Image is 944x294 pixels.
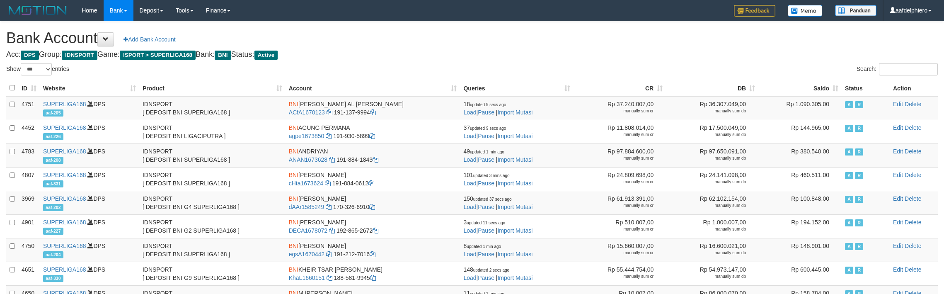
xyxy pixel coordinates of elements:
[758,96,842,120] td: Rp 1.090.305,00
[463,219,505,226] span: 3
[497,156,533,163] a: Import Mutasi
[669,203,746,209] div: manually sum db
[463,266,509,273] span: 148
[43,133,63,140] span: aaf-226
[855,243,863,250] span: Running
[467,221,505,225] span: updated 11 secs ago
[845,172,853,179] span: Active
[855,172,863,179] span: Running
[666,167,758,191] td: Rp 24.141.098,00
[845,196,853,203] span: Active
[329,227,335,234] a: Copy DECA1678072 to clipboard
[463,227,476,234] a: Load
[6,63,69,75] label: Show entries
[139,191,286,214] td: IDNSPORT [ DEPOSIT BNI G4 SUPERLIGA168 ]
[463,124,533,139] span: | |
[905,195,921,202] a: Delete
[669,226,746,232] div: manually sum db
[139,262,286,285] td: IDNSPORT [ DEPOSIT BNI G9 SUPERLIGA168 ]
[893,266,903,273] a: Edit
[666,120,758,143] td: Rp 17.500.049,00
[497,204,533,210] a: Import Mutasi
[18,214,40,238] td: 4901
[666,238,758,262] td: Rp 16.600.021,00
[43,275,63,282] span: aaf-330
[497,275,533,281] a: Import Mutasi
[43,243,86,249] a: SUPERLIGA168
[758,80,842,96] th: Saldo: activate to sort column ascending
[289,195,298,202] span: BNI
[289,251,324,258] a: egsA1670442
[669,274,746,279] div: manually sum db
[470,102,506,107] span: updated 9 secs ago
[574,143,666,167] td: Rp 97.884.600,00
[286,238,460,262] td: [PERSON_NAME] 191-212-7016
[325,180,331,187] a: Copy cHta1673624 to clipboard
[666,262,758,285] td: Rp 54.973.147,00
[478,251,494,258] a: Pause
[845,148,853,156] span: Active
[669,179,746,185] div: manually sum db
[879,63,938,75] input: Search:
[463,101,533,116] span: | |
[855,101,863,108] span: Running
[6,30,938,46] h1: Bank Account
[463,172,509,178] span: 101
[289,275,325,281] a: KhaL1660151
[286,80,460,96] th: Account: activate to sort column ascending
[40,96,139,120] td: DPS
[669,156,746,161] div: manually sum db
[289,219,298,226] span: BNI
[666,80,758,96] th: DB: activate to sort column ascending
[574,80,666,96] th: CR: activate to sort column ascending
[43,157,63,164] span: aaf-208
[497,251,533,258] a: Import Mutasi
[139,143,286,167] td: IDNSPORT [ DEPOSIT BNI SUPERLIGA168 ]
[139,167,286,191] td: IDNSPORT [ DEPOSIT BNI SUPERLIGA168 ]
[463,148,504,155] span: 49
[478,227,494,234] a: Pause
[669,108,746,114] div: manually sum db
[463,156,476,163] a: Load
[758,120,842,143] td: Rp 144.965,00
[43,266,86,273] a: SUPERLIGA168
[40,214,139,238] td: DPS
[18,120,40,143] td: 4452
[905,172,921,178] a: Delete
[215,51,231,60] span: BNI
[470,126,506,131] span: updated 9 secs ago
[845,125,853,132] span: Active
[289,204,324,210] a: dAAr1585249
[497,109,533,116] a: Import Mutasi
[368,180,374,187] a: Copy 1918840612 to clipboard
[329,156,335,163] a: Copy ANAN1673628 to clipboard
[463,204,476,210] a: Load
[577,250,654,256] div: manually sum cr
[286,262,460,285] td: KHEIR TSAR [PERSON_NAME] 188-581-9945
[370,275,376,281] a: Copy 1885819945 to clipboard
[326,204,332,210] a: Copy dAAr1585249 to clipboard
[289,243,298,249] span: BNI
[463,124,506,131] span: 37
[788,5,823,17] img: Button%20Memo.svg
[139,96,286,120] td: IDNSPORT [ DEPOSIT BNI SUPERLIGA168 ]
[43,228,63,235] span: aaf-227
[326,251,332,258] a: Copy egsA1670442 to clipboard
[286,191,460,214] td: [PERSON_NAME] 170-326-6910
[463,266,533,281] span: | |
[467,244,501,249] span: updated 1 min ago
[289,133,324,139] a: agpe1673850
[835,5,876,16] img: panduan.png
[286,214,460,238] td: [PERSON_NAME] 192-865-2672
[43,148,86,155] a: SUPERLIGA168
[463,180,476,187] a: Load
[289,148,298,155] span: BNI
[43,180,63,187] span: aaf-331
[43,204,63,211] span: aaf-202
[574,191,666,214] td: Rp 61.913.391,00
[473,268,509,272] span: updated 2 secs ago
[43,101,86,107] a: SUPERLIGA168
[286,143,460,167] td: ANDRIYAN 191-884-1843
[43,109,63,117] span: aaf-205
[574,167,666,191] td: Rp 24.809.698,00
